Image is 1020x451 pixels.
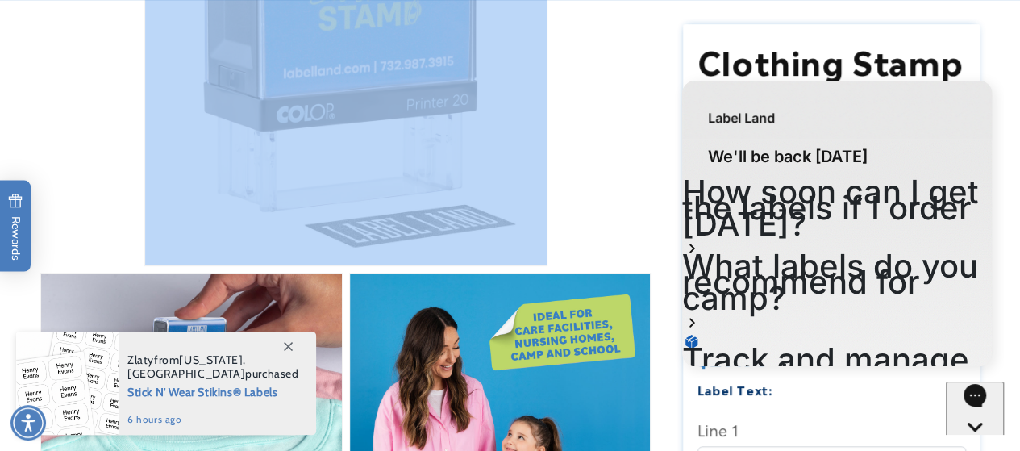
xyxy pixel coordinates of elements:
iframe: Gorgias live chat messenger [946,382,1004,435]
span: Zlaty [127,353,154,367]
span: from , purchased [127,353,299,381]
span: [GEOGRAPHIC_DATA] [127,366,245,381]
label: Label Text: [697,380,772,399]
div: Track and manage my orders [12,260,322,337]
label: Line 1 [697,416,966,442]
span: Stick N' Wear Stikins® Labels [127,381,299,401]
span: 6 hours ago [127,412,299,427]
span: Rewards [8,193,23,260]
div: Accessibility Menu [10,405,46,441]
span: [US_STATE] [179,353,243,367]
h1: Track and manage my orders [12,279,322,311]
h1: Clothing Stamp [697,39,966,81]
iframe: Gorgias live chat window [670,73,1004,378]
